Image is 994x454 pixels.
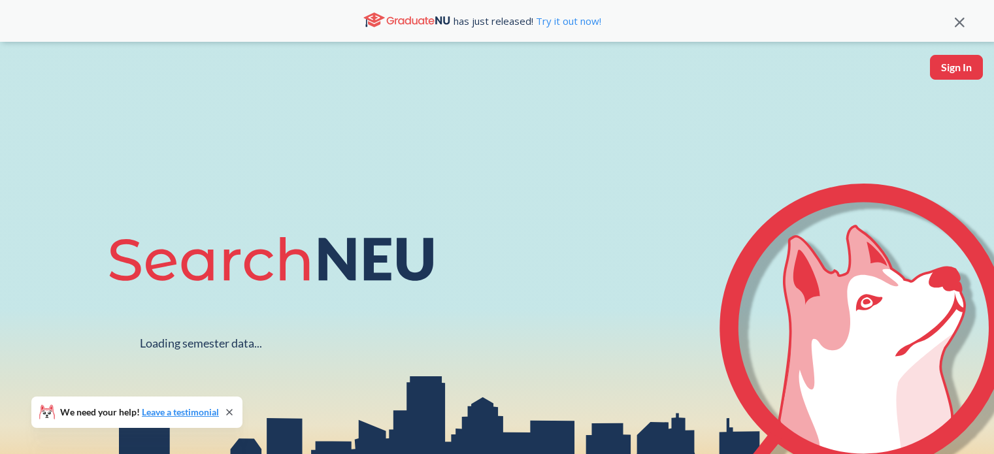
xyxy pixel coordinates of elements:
[13,55,44,99] a: sandbox logo
[454,14,601,28] span: has just released!
[533,14,601,27] a: Try it out now!
[930,55,983,80] button: Sign In
[140,336,262,351] div: Loading semester data...
[60,408,219,417] span: We need your help!
[142,406,219,417] a: Leave a testimonial
[13,55,44,95] img: sandbox logo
